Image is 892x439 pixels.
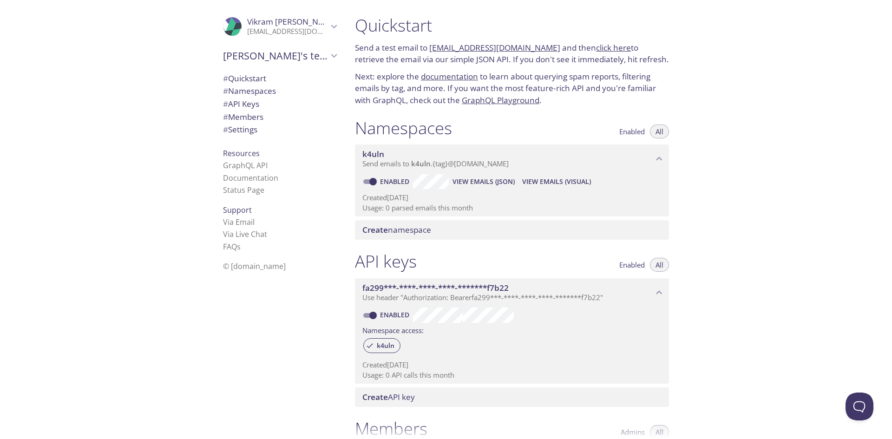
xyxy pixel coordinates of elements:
[223,98,259,109] span: API Keys
[216,111,344,124] div: Members
[223,185,264,195] a: Status Page
[429,42,560,53] a: [EMAIL_ADDRESS][DOMAIN_NAME]
[223,205,252,215] span: Support
[223,73,228,84] span: #
[363,338,400,353] div: k4uln
[216,123,344,136] div: Team Settings
[355,71,669,106] p: Next: explore the to learn about querying spam reports, filtering emails by tag, and more. If you...
[223,173,278,183] a: Documentation
[355,144,669,173] div: k4uln namespace
[216,85,344,98] div: Namespaces
[462,95,539,105] a: GraphQL Playground
[223,49,328,62] span: [PERSON_NAME]'s team
[216,72,344,85] div: Quickstart
[379,310,413,319] a: Enabled
[237,242,241,252] span: s
[355,15,669,36] h1: Quickstart
[596,42,631,53] a: click here
[355,220,669,240] div: Create namespace
[362,224,388,235] span: Create
[223,111,228,122] span: #
[223,85,228,96] span: #
[846,393,873,420] iframe: Help Scout Beacon - Open
[216,44,344,68] div: Vikram's team
[355,118,452,138] h1: Namespaces
[355,387,669,407] div: Create API Key
[650,258,669,272] button: All
[247,27,328,36] p: [EMAIL_ADDRESS][DOMAIN_NAME]
[379,177,413,186] a: Enabled
[518,174,595,189] button: View Emails (Visual)
[362,323,424,336] label: Namespace access:
[223,229,267,239] a: Via Live Chat
[355,42,669,66] p: Send a test email to and then to retrieve the email via our simple JSON API. If you don't see it ...
[223,124,228,135] span: #
[362,224,431,235] span: namespace
[355,251,417,272] h1: API keys
[362,370,662,380] p: Usage: 0 API calls this month
[522,176,591,187] span: View Emails (Visual)
[223,85,276,96] span: Namespaces
[223,111,263,122] span: Members
[411,159,431,168] span: k4uln
[449,174,518,189] button: View Emails (JSON)
[355,418,427,439] h1: Members
[223,148,260,158] span: Resources
[216,98,344,111] div: API Keys
[362,203,662,213] p: Usage: 0 parsed emails this month
[362,392,415,402] span: API key
[362,149,384,159] span: k4uln
[362,159,509,168] span: Send emails to . {tag} @[DOMAIN_NAME]
[223,73,266,84] span: Quickstart
[223,261,286,271] span: © [DOMAIN_NAME]
[362,193,662,203] p: Created [DATE]
[216,11,344,42] div: Vikram Kalra
[223,98,228,109] span: #
[223,217,255,227] a: Via Email
[614,124,650,138] button: Enabled
[421,71,478,82] a: documentation
[223,124,257,135] span: Settings
[371,341,400,350] span: k4uln
[223,242,241,252] a: FAQ
[362,360,662,370] p: Created [DATE]
[614,258,650,272] button: Enabled
[247,16,338,27] span: Vikram [PERSON_NAME]
[362,392,388,402] span: Create
[650,124,669,138] button: All
[223,160,268,170] a: GraphQL API
[453,176,515,187] span: View Emails (JSON)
